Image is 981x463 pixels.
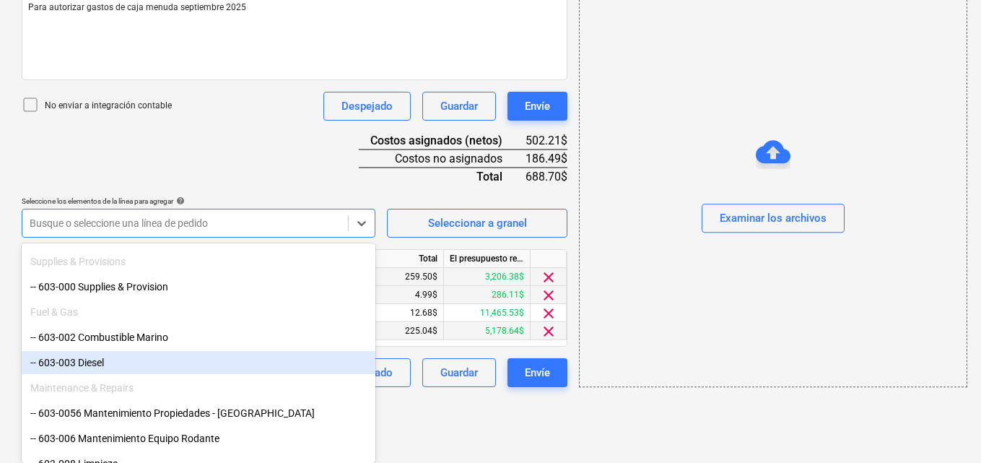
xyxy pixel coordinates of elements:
div: -- 603-003 Diesel [22,351,375,374]
div: Despejado [341,97,393,116]
div: Guardar [440,363,478,382]
div: Maintenance & Repairs [22,376,375,399]
div: 502.21$ [526,132,567,150]
p: No enviar a integración contable [45,100,172,112]
div: 5,178.64$ [444,322,531,340]
div: 3,206.38$ [444,268,531,286]
button: Guardar [422,92,496,121]
div: Guardar [440,97,478,116]
span: help [173,196,185,205]
button: Seleccionar a granel [387,209,567,238]
span: clear [540,287,557,304]
div: Fuel & Gas [22,300,375,324]
span: clear [540,305,557,322]
div: 259.50$ [357,268,444,286]
div: Examinar los archivos [720,209,827,228]
div: Costos asignados (netos) [359,132,526,150]
div: Envíe [525,97,550,116]
div: Total [359,168,526,185]
div: 186.49$ [526,150,567,168]
div: 4.99$ [357,286,444,304]
button: Guardar [422,358,496,387]
div: 12.68$ [357,304,444,322]
div: El presupuesto revisado que queda [444,250,531,268]
div: 286.11$ [444,286,531,304]
div: Supplies & Provisions [22,250,375,273]
button: Despejado [323,92,411,121]
button: Envíe [507,92,567,121]
div: Seleccione los elementos de la línea para agregar [22,196,375,206]
div: Total [357,250,444,268]
button: Envíe [507,358,567,387]
div: Costos no asignados [359,150,526,168]
div: Seleccionar a granel [428,214,527,233]
div: 688.70$ [526,168,567,185]
div: -- 603-006 Mantenimiento Equipo Rodante [22,427,375,450]
iframe: Chat Widget [909,394,981,463]
div: 225.04$ [357,322,444,340]
div: -- 603-002 Combustible Marino [22,326,375,349]
span: clear [540,323,557,340]
div: -- 603-000 Supplies & Provision [22,275,375,298]
span: Para autorizar gastos de caja menuda septiembre 2025 [28,2,246,12]
button: Examinar los archivos [702,204,845,233]
div: 11,465.53$ [444,304,531,322]
div: Envíe [525,363,550,382]
div: -- 603-0056 Mantenimiento Propiedades - [GEOGRAPHIC_DATA] [22,402,375,425]
div: -- 603-0056 Mantenimiento Propiedades - Playa El Sol [22,402,375,425]
div: Widget de chat [909,394,981,463]
span: clear [540,269,557,286]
